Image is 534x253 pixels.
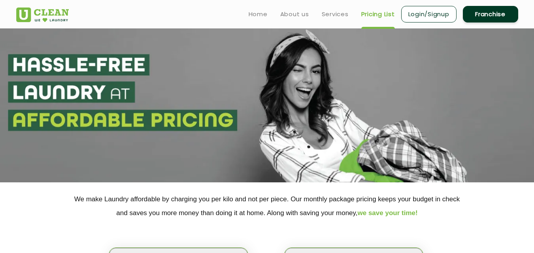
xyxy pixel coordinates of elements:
a: Home [249,9,268,19]
img: UClean Laundry and Dry Cleaning [16,7,69,22]
span: we save your time! [358,209,418,217]
a: Franchise [463,6,518,22]
a: Pricing List [361,9,395,19]
a: Login/Signup [401,6,457,22]
p: We make Laundry affordable by charging you per kilo and not per piece. Our monthly package pricin... [16,192,518,220]
a: About us [280,9,309,19]
a: Services [322,9,349,19]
